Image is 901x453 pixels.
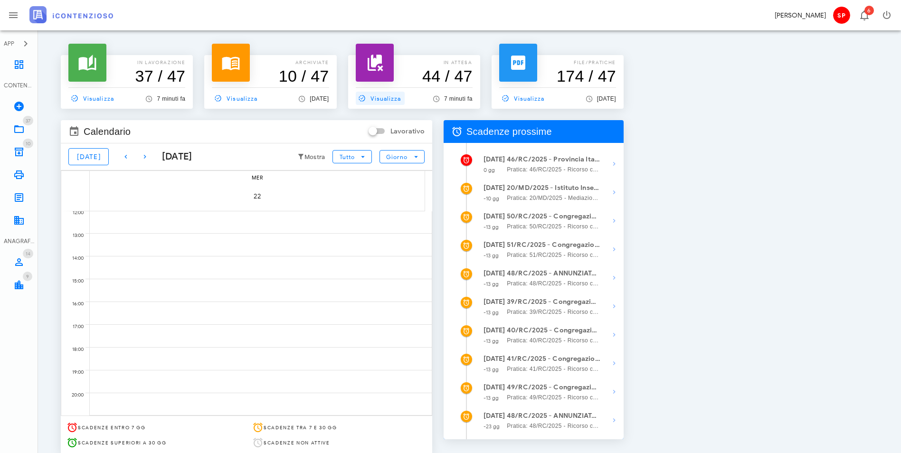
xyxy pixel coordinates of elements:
button: Giorno [379,150,425,163]
span: Scadenze prossime [466,124,552,139]
strong: [DATE] [484,155,505,163]
div: CONTENZIOSO [4,81,34,90]
span: 14 [26,251,30,257]
div: mer [90,171,425,183]
span: [DATE] [597,95,616,102]
div: 17:00 [61,321,85,332]
button: Mostra dettagli [605,211,624,230]
div: 12:00 [61,208,85,218]
strong: [DATE] [484,355,505,363]
button: Tutto [332,150,371,163]
img: logo-text-2x.png [29,6,113,23]
strong: 50/RC/2025 - Congregazione delle Suore Ministre degli Infermi - Deposita la Costituzione in [GEOG... [507,211,600,222]
strong: 48/RC/2025 - ANNUNZIATA ANELLA - Invio Memorie per Udienza [507,411,600,421]
span: 7 minuti fa [157,95,185,102]
strong: 48/RC/2025 - ANNUNZIATA ANELLA - Depositare Documenti per Udienza [507,268,600,279]
span: [DATE] [310,95,329,102]
strong: [DATE] [484,184,505,192]
button: Mostra dettagli [605,183,624,202]
button: Mostra dettagli [605,411,624,430]
span: Visualizza [212,94,257,103]
button: Mostra dettagli [605,154,624,173]
small: -13 gg [484,395,499,401]
strong: [DATE] [484,383,505,391]
strong: [DATE] [484,412,505,420]
span: 9 [26,274,29,280]
strong: [DATE] [484,212,505,220]
a: Visualizza [356,92,405,105]
strong: 46/RC/2025 - Provincia Italiana della Società del Sacro Cuore - Deposita la Costituzione in [GEOG... [507,154,600,165]
strong: 39/RC/2025 - Congregazione delle Suore Ministre degli Infermi - Deposita la Costituzione in [GEOG... [507,297,600,307]
span: Giorno [386,153,408,160]
div: [PERSON_NAME] [775,10,826,20]
span: Visualizza [356,94,401,103]
strong: 51/RC/2025 - Congregazione delle Suore Ministre degli Infermi - Deposita la Costituzione in [GEOG... [507,240,600,250]
h3: 10 / 47 [212,66,329,85]
p: in attesa [356,59,473,66]
span: Calendario [84,124,131,139]
button: [DATE] [68,148,109,165]
span: Pratica: 49/RC/2025 - Ricorso contro Roma Capitale [507,393,600,402]
span: Pratica: 39/RC/2025 - Ricorso contro Roma Capitale [507,307,600,317]
p: file/pratiche [499,59,616,66]
span: Distintivo [23,272,32,281]
span: Pratica: 50/RC/2025 - Ricorso contro Roma Capitale [507,222,600,231]
span: Tutto [339,153,355,160]
strong: [DATE] [484,241,505,249]
strong: [DATE] [484,298,505,306]
div: ANAGRAFICA [4,237,34,245]
button: Mostra dettagli [605,268,624,287]
div: 15:00 [61,276,85,286]
a: Visualizza [499,92,549,105]
button: SP [830,4,853,27]
span: Distintivo [23,139,33,148]
span: Scadenze tra 7 e 30 gg [264,425,337,431]
span: Pratica: 48/RC/2025 - Ricorso contro Roma Capitale (Udienza) [507,279,600,288]
small: -23 gg [484,423,500,430]
small: -13 gg [484,281,499,287]
span: Pratica: 48/RC/2025 - Ricorso contro Roma Capitale (Udienza) [507,421,600,431]
span: Distintivo [23,116,33,125]
span: Scadenze non attive [264,440,330,446]
span: Pratica: 40/RC/2025 - Ricorso contro Roma Capitale [507,336,600,345]
small: -13 gg [484,366,499,373]
h3: 44 / 47 [356,66,473,85]
strong: 41/RC/2025 - Congregazione delle Suore Ministre degli Infermi - Deposita la Costituzione in Giudizio [507,354,600,364]
span: Pratica: 41/RC/2025 - Ricorso contro Roma Capitale [507,364,600,374]
p: In lavorazione [68,59,185,66]
div: 14:00 [61,253,85,264]
strong: [DATE] [484,269,505,277]
div: 18:00 [61,344,85,355]
strong: [DATE] [484,326,505,334]
span: Pratica: 51/RC/2025 - Ricorso contro Roma Capitale [507,250,600,260]
button: 22 [244,183,271,209]
small: Mostra [304,153,325,161]
div: 13:00 [61,230,85,241]
span: [DATE] [76,153,101,161]
small: -13 gg [484,338,499,344]
button: Mostra dettagli [605,354,624,373]
span: 10 [26,141,30,147]
a: Visualizza [68,92,118,105]
small: -13 gg [484,309,499,316]
button: Mostra dettagli [605,297,624,316]
strong: 20/MD/2025 - Istituto Insegnanti Madri Pie - Presentarsi in Udienza [507,183,600,193]
span: Scadenze superiori a 30 gg [78,440,166,446]
span: Pratica: 46/RC/2025 - Ricorso contro Agenzia delle Entrate - Direzione Provinciale I di [GEOGRAPH... [507,165,600,174]
button: Mostra dettagli [605,240,624,259]
span: 22 [244,192,271,200]
small: -13 gg [484,224,499,230]
span: Scadenze entro 7 gg [78,425,146,431]
span: Visualizza [499,94,545,103]
span: Distintivo [864,6,874,15]
strong: 49/RC/2025 - Congregazione delle Suore Ministre degli Infermi - Deposita la Costituzione in Giudizio [507,382,600,393]
label: Lavorativo [390,127,425,136]
small: 0 gg [484,167,495,173]
span: Visualizza [68,94,114,103]
div: 19:00 [61,367,85,377]
h3: 37 / 47 [68,66,185,85]
small: -10 gg [484,195,500,202]
span: Distintivo [23,249,33,258]
p: archiviate [212,59,329,66]
button: Mostra dettagli [605,325,624,344]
